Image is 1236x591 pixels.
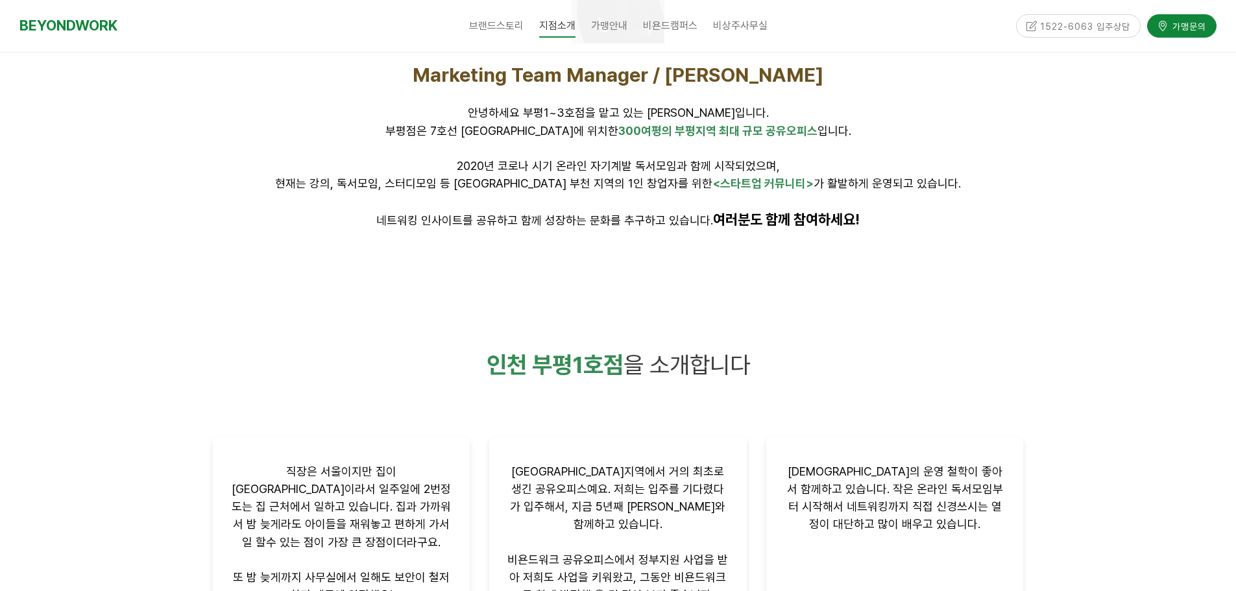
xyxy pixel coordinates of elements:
span: 안녕하세요 부평1~3호점을 맡고 있는 [PERSON_NAME]입니다. [468,106,769,119]
span: 브랜드스토리 [469,19,524,32]
span: 현재는 강의, 독서모임, 스터디모임 등 [GEOGRAPHIC_DATA] 부천 지역의 1인 창업자를 위한 가 활발하게 운영되고 있습니다. [275,176,961,190]
span: 을 소개합니다 [624,351,750,379]
span: 인천 부평1호점 [487,351,624,379]
span: 2020년 코로나 시기 온라인 자기계발 독서모임과 함께 시작되었으며, [457,159,780,173]
span: [GEOGRAPHIC_DATA]지역에서 거의 최초로 생긴 공유오피스예요. 저희는 입주를 기다렸다가 입주해서, 지금 5년째 [PERSON_NAME]와 함께하고 있습니다. [510,464,725,531]
a: 가맹안내 [583,10,635,42]
a: 지점소개 [531,10,583,42]
span: <스타트업 커뮤니티> [712,176,814,190]
span: 직장은 서울이지만 집이 [GEOGRAPHIC_DATA]이라서 일주일에 2번정도는 집 근처에서 일하고 있습니다. 집과 가까워서 밤 늦게라도 아이들을 재워놓고 편하게 가서 일 할... [232,464,451,549]
span: 부평점은 7호선 [GEOGRAPHIC_DATA]에 위치한 입니다. [385,124,851,138]
a: 비욘드캠퍼스 [635,10,705,42]
a: BEYONDWORK [19,14,117,38]
span: 300여평의 부평지역 최대 규모 공유오피스 [618,124,818,138]
strong: 여러분도 함께 참여하세요! [713,211,860,228]
span: [DEMOGRAPHIC_DATA]의 운영 철학이 좋아서 함께하고 있습니다. 작은 온라인 독서모임부터 시작해서 네트워킹까지 직접 신경쓰시는 열정이 대단하고 많이 배우고 있습니다. [787,464,1003,531]
a: 브랜드스토리 [461,10,531,42]
a: 비상주사무실 [705,10,775,42]
a: 가맹문의 [1147,14,1217,36]
span: 지점소개 [539,15,576,38]
span: 비욘드캠퍼스 [643,19,697,32]
span: 가맹문의 [1169,19,1206,32]
span: Marketing Team Manager / [PERSON_NAME] [413,63,823,86]
span: 네트워킹 인사이트를 공유하고 함께 성장하는 문화를 추구하고 있습니다. [376,213,713,227]
span: 비상주사무실 [713,19,768,32]
span: 가맹안내 [591,19,627,32]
